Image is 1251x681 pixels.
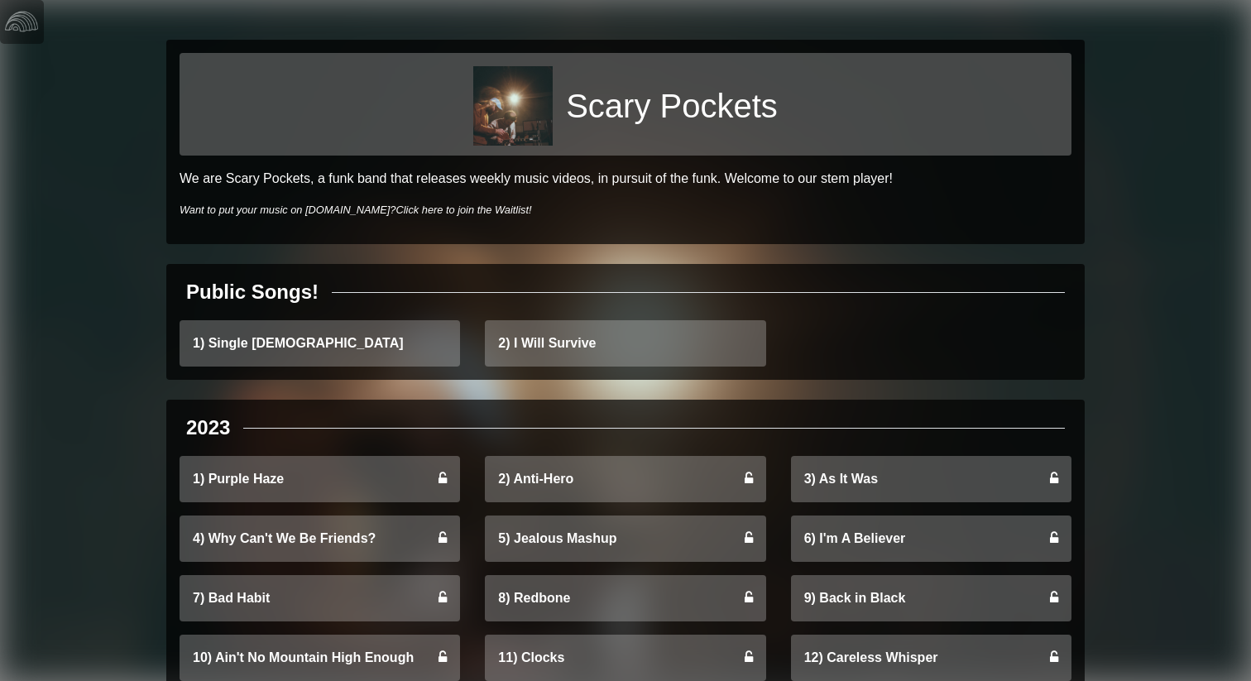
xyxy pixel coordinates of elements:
div: Public Songs! [186,277,319,307]
h1: Scary Pockets [566,86,778,126]
a: 8) Redbone [485,575,765,621]
a: 7) Bad Habit [180,575,460,621]
a: 10) Ain't No Mountain High Enough [180,635,460,681]
a: 9) Back in Black [791,575,1071,621]
a: 3) As It Was [791,456,1071,502]
p: We are Scary Pockets, a funk band that releases weekly music videos, in pursuit of the funk. Welc... [180,169,1071,189]
a: 5) Jealous Mashup [485,516,765,562]
img: eb2b9f1fcec850ed7bd0394cef72471172fe51341a211d5a1a78223ca1d8a2ba.jpg [473,66,553,146]
a: 4) Why Can't We Be Friends? [180,516,460,562]
a: 6) I'm A Believer [791,516,1071,562]
a: 2) Anti-Hero [485,456,765,502]
div: 2023 [186,413,230,443]
a: 2) I Will Survive [485,320,765,367]
a: 1) Purple Haze [180,456,460,502]
i: Want to put your music on [DOMAIN_NAME]? [180,204,532,216]
a: 12) Careless Whisper [791,635,1071,681]
img: logo-white-4c48a5e4bebecaebe01ca5a9d34031cfd3d4ef9ae749242e8c4bf12ef99f53e8.png [5,5,38,38]
a: Click here to join the Waitlist! [395,204,531,216]
a: 11) Clocks [485,635,765,681]
a: 1) Single [DEMOGRAPHIC_DATA] [180,320,460,367]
